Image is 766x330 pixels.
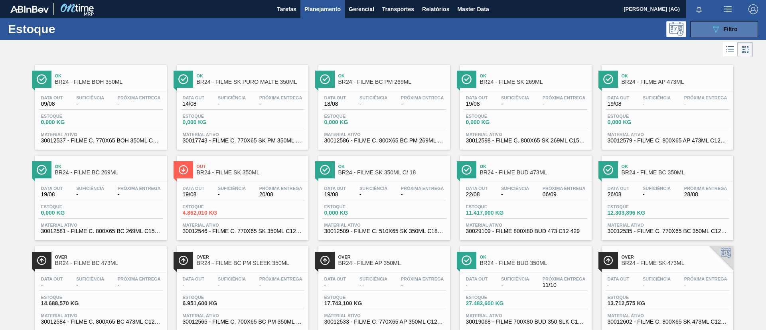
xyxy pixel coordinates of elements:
span: Material ativo [324,223,444,227]
img: Ícone [462,255,472,265]
span: - [118,192,161,198]
span: Estoque [324,295,380,300]
img: Ícone [320,255,330,265]
span: Próxima Entrega [401,95,444,100]
span: Material ativo [466,313,586,318]
span: - [608,282,630,288]
span: BR24 - FILME SK 473ML [622,260,729,266]
span: 17.743,100 KG [324,300,380,306]
span: 06/09 [543,192,586,198]
span: Material ativo [608,132,727,137]
span: - [259,282,302,288]
span: Data out [41,277,63,281]
span: Data out [466,277,488,281]
span: - [118,282,161,288]
span: 19/08 [324,192,346,198]
span: Suficiência [643,95,671,100]
button: Filtro [690,21,758,37]
span: 30012584 - FILME C. 800X65 BC 473ML C12 429 [41,319,161,325]
span: Ok [480,73,588,78]
span: Suficiência [76,186,104,191]
span: 14/08 [183,101,205,107]
span: Suficiência [501,277,529,281]
span: Gerencial [349,4,374,14]
span: Data out [324,186,346,191]
span: 30019068 - FILME 700X80 BUD 350 SLK C12 429 [466,319,586,325]
span: Próxima Entrega [684,277,727,281]
span: Material ativo [41,223,161,227]
span: Relatórios [422,4,449,14]
img: Ícone [178,165,188,175]
span: Estoque [41,114,97,119]
a: ÍconeOkBR24 - FILME SK 350ML C/ 18Data out19/08Suficiência-Próxima Entrega-Estoque0,000 KGMateria... [312,150,454,240]
h1: Estoque [8,24,127,34]
span: Filtro [724,26,738,32]
span: - [401,101,444,107]
span: 20/08 [259,192,302,198]
span: Suficiência [643,277,671,281]
span: Out [197,164,304,169]
span: Material ativo [608,223,727,227]
span: 19/08 [41,192,63,198]
span: Estoque [608,295,663,300]
img: Ícone [462,74,472,84]
span: 30012579 - FILME C. 800X65 AP 473ML C12 429 [608,138,727,144]
span: - [324,282,346,288]
span: 30012537 - FILME C. 770X65 BOH 350ML C12 429 [41,138,161,144]
img: TNhmsLtSVTkK8tSr43FrP2fwEKptu5GPRR3wAAAABJRU5ErkJggg== [10,6,49,13]
span: BR24 - FILME BC 473ML [55,260,163,266]
span: Material ativo [41,132,161,137]
img: Ícone [37,255,47,265]
span: 22/08 [466,192,488,198]
span: - [359,101,387,107]
img: Ícone [37,74,47,84]
span: - [684,282,727,288]
span: Over [197,255,304,259]
img: Ícone [178,255,188,265]
span: 30012598 - FILME C. 800X65 SK 269ML C15 429 [466,138,586,144]
span: 30012546 - FILME C. 770X65 SK 350ML C12 429 [183,228,302,234]
span: Data out [324,277,346,281]
span: Suficiência [501,186,529,191]
span: Estoque [466,204,522,209]
span: BR24 - FILME SK PURO MALTE 350ML [197,79,304,85]
span: Estoque [183,114,239,119]
span: Suficiência [76,277,104,281]
span: 30012535 - FILME C. 770X65 BC 350ML C12 429 [608,228,727,234]
span: BR24 - FILME SK 269ML [480,79,588,85]
span: Ok [622,164,729,169]
a: ÍconeOkBR24 - FILME BC 269MLData out19/08Suficiência-Próxima Entrega-Estoque0,000 KGMaterial ativ... [29,150,171,240]
span: Estoque [183,204,239,209]
span: Transportes [382,4,414,14]
span: Planejamento [304,4,341,14]
span: Próxima Entrega [543,95,586,100]
span: 30012565 - FILME C. 700X65 BC PM 350ML SLK C12 429 [183,319,302,325]
span: 27.482,600 KG [466,300,522,306]
span: BR24 - FILME SK 350ML [197,170,304,176]
span: - [218,101,246,107]
span: - [76,282,104,288]
span: 0,000 KG [324,119,380,125]
span: 12.303,896 KG [608,210,663,216]
span: Ok [480,164,588,169]
span: Estoque [183,295,239,300]
span: Próxima Entrega [543,186,586,191]
span: Data out [466,95,488,100]
img: Ícone [603,165,613,175]
span: Material ativo [608,313,727,318]
span: 19/08 [183,192,205,198]
span: 30012602 - FILME C. 800X65 SK 473ML C12 429 [608,319,727,325]
span: Material ativo [183,132,302,137]
a: ÍconeOkBR24 - FILME AP 473MLData out19/08Suficiência-Próxima Entrega-Estoque0,000 KGMaterial ativ... [596,59,737,150]
span: Suficiência [76,95,104,100]
span: - [218,192,246,198]
span: Ok [338,73,446,78]
span: Próxima Entrega [401,277,444,281]
span: Material ativo [466,223,586,227]
span: 30029109 - FILME 800X80 BUD 473 C12 429 [466,228,586,234]
span: - [218,282,246,288]
span: Próxima Entrega [259,186,302,191]
span: Próxima Entrega [543,277,586,281]
a: ÍconeOkBR24 - FILME BC 350MLData out26/08Suficiência-Próxima Entrega28/08Estoque12.303,896 KGMate... [596,150,737,240]
img: Logout [748,4,758,14]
